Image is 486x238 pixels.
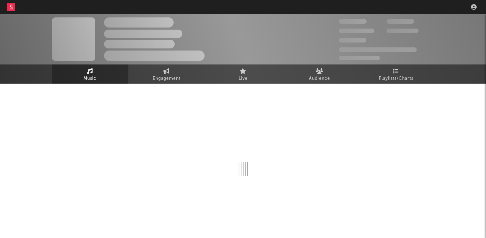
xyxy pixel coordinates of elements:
span: Live [239,75,248,83]
a: Playlists/Charts [358,64,435,84]
a: Engagement [128,64,205,84]
span: 300,000 [339,19,367,24]
span: Jump Score: 85.0 [339,56,380,60]
span: 50,000,000 Monthly Listeners [339,47,417,52]
span: 1,000,000 [387,29,419,33]
span: Engagement [153,75,181,83]
span: Playlists/Charts [379,75,413,83]
span: Audience [309,75,330,83]
a: Live [205,64,281,84]
a: Music [52,64,128,84]
span: 100,000 [339,38,366,43]
span: 50,000,000 [339,29,374,33]
span: 100,000 [387,19,414,24]
a: Audience [281,64,358,84]
span: Music [83,75,96,83]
